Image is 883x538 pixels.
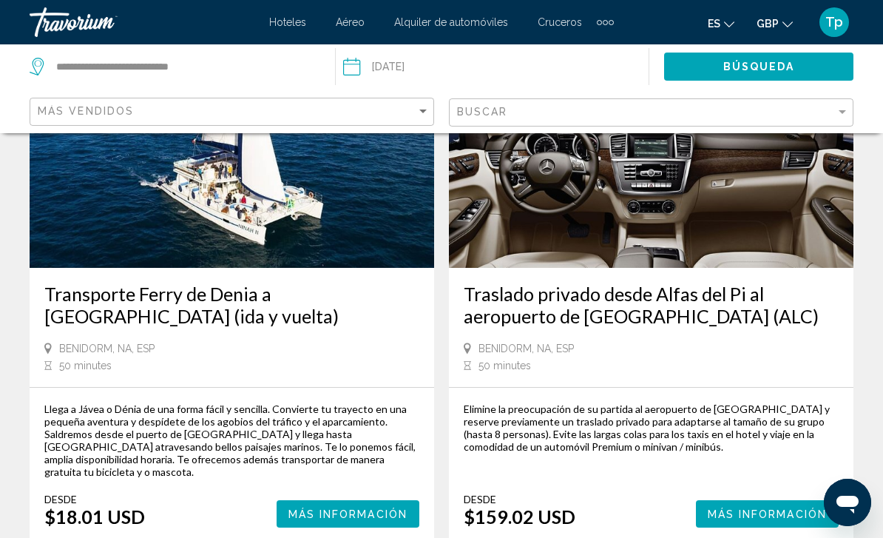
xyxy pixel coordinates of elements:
span: 50 minutes [478,360,531,371]
a: Aéreo [336,16,365,28]
span: Más información [708,508,828,520]
button: Más información [696,500,839,528]
a: Traslado privado desde Alfas del Pi al aeropuerto de [GEOGRAPHIC_DATA] (ALC) [464,283,839,327]
span: Más información [288,508,408,520]
button: Filter [449,98,853,128]
a: Hoteles [269,16,306,28]
span: Buscar [457,106,508,118]
span: GBP [757,18,779,30]
button: Change currency [757,13,793,34]
button: Búsqueda [664,53,853,80]
button: User Menu [815,7,853,38]
div: Elimine la preocupación de su partida al aeropuerto de [GEOGRAPHIC_DATA] y reserve previamente un... [464,403,839,453]
img: 17.jpg [30,31,434,268]
button: Change language [708,13,734,34]
span: Más vendidos [38,105,134,117]
div: $159.02 USD [464,505,575,528]
a: Travorium [30,7,254,37]
div: Desde [44,493,145,505]
mat-select: Sort by [38,106,430,118]
a: Transporte Ferry de Denia a [GEOGRAPHIC_DATA] (ida y vuelta) [44,283,419,327]
div: Desde [464,493,575,505]
button: Extra navigation items [597,10,614,34]
button: Date: Aug 28, 2025 [343,44,649,89]
div: $18.01 USD [44,505,145,528]
span: Tp [825,15,843,30]
iframe: Button to launch messaging window [824,479,871,526]
img: 92.jpg [449,31,853,268]
span: Benidorm, NA, ESP [478,343,574,354]
button: Más información [277,500,420,528]
a: Cruceros [538,16,582,28]
span: 50 minutes [59,360,112,371]
a: Alquiler de automóviles [394,16,508,28]
div: Llega a Jávea o Dénia de una forma fácil y sencilla. Convierte tu trayecto en una pequeña aventur... [44,403,419,478]
span: es [708,18,720,30]
span: Búsqueda [723,61,795,73]
span: Benidorm, NA, ESP [59,343,155,354]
